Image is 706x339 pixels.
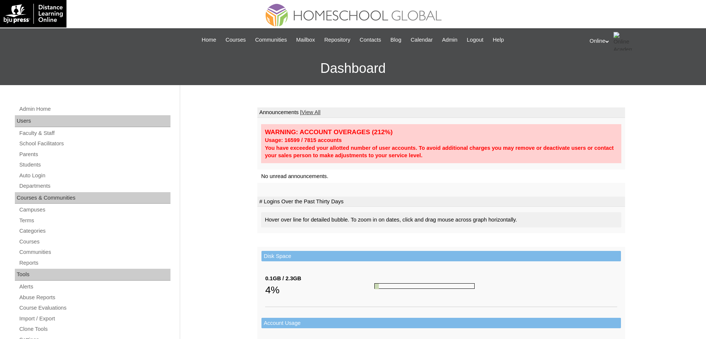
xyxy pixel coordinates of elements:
[467,36,484,44] span: Logout
[590,32,699,51] div: Online
[359,36,381,44] span: Contacts
[19,104,170,114] a: Admin Home
[19,314,170,323] a: Import / Export
[296,36,315,44] span: Mailbox
[265,282,374,297] div: 4%
[19,181,170,191] a: Departments
[15,115,170,127] div: Users
[19,226,170,236] a: Categories
[255,36,287,44] span: Communities
[19,205,170,214] a: Campuses
[19,171,170,180] a: Auto Login
[19,160,170,169] a: Students
[261,318,621,329] td: Account Usage
[19,258,170,268] a: Reports
[19,237,170,246] a: Courses
[15,269,170,281] div: Tools
[324,36,350,44] span: Repository
[19,139,170,148] a: School Facilitators
[15,192,170,204] div: Courses & Communities
[463,36,487,44] a: Logout
[19,303,170,313] a: Course Evaluations
[202,36,216,44] span: Home
[614,32,632,51] img: Online Academy
[356,36,385,44] a: Contacts
[251,36,291,44] a: Communities
[493,36,504,44] span: Help
[411,36,433,44] span: Calendar
[19,216,170,225] a: Terms
[257,197,625,207] td: # Logins Over the Past Thirty Days
[19,325,170,334] a: Clone Tools
[261,251,621,262] td: Disk Space
[19,282,170,291] a: Alerts
[4,52,702,85] h3: Dashboard
[265,128,618,136] div: WARNING: ACCOUNT OVERAGES (212%)
[265,137,342,143] strong: Usage: 16599 / 7815 accounts
[4,4,63,24] img: logo-white.png
[257,107,625,118] td: Announcements |
[222,36,250,44] a: Courses
[442,36,458,44] span: Admin
[302,109,321,115] a: View All
[489,36,508,44] a: Help
[321,36,354,44] a: Repository
[257,169,625,183] td: No unread announcements.
[265,275,374,282] div: 0.1GB / 2.3GB
[407,36,436,44] a: Calendar
[19,248,170,257] a: Communities
[265,144,618,159] div: You have exceeded your allotted number of user accounts. To avoid additional charges you may remo...
[390,36,401,44] span: Blog
[19,293,170,302] a: Abuse Reports
[387,36,405,44] a: Blog
[438,36,461,44] a: Admin
[261,212,621,227] div: Hover over line for detailed bubble. To zoom in on dates, click and drag mouse across graph horiz...
[198,36,220,44] a: Home
[225,36,246,44] span: Courses
[293,36,319,44] a: Mailbox
[19,150,170,159] a: Parents
[19,129,170,138] a: Faculty & Staff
